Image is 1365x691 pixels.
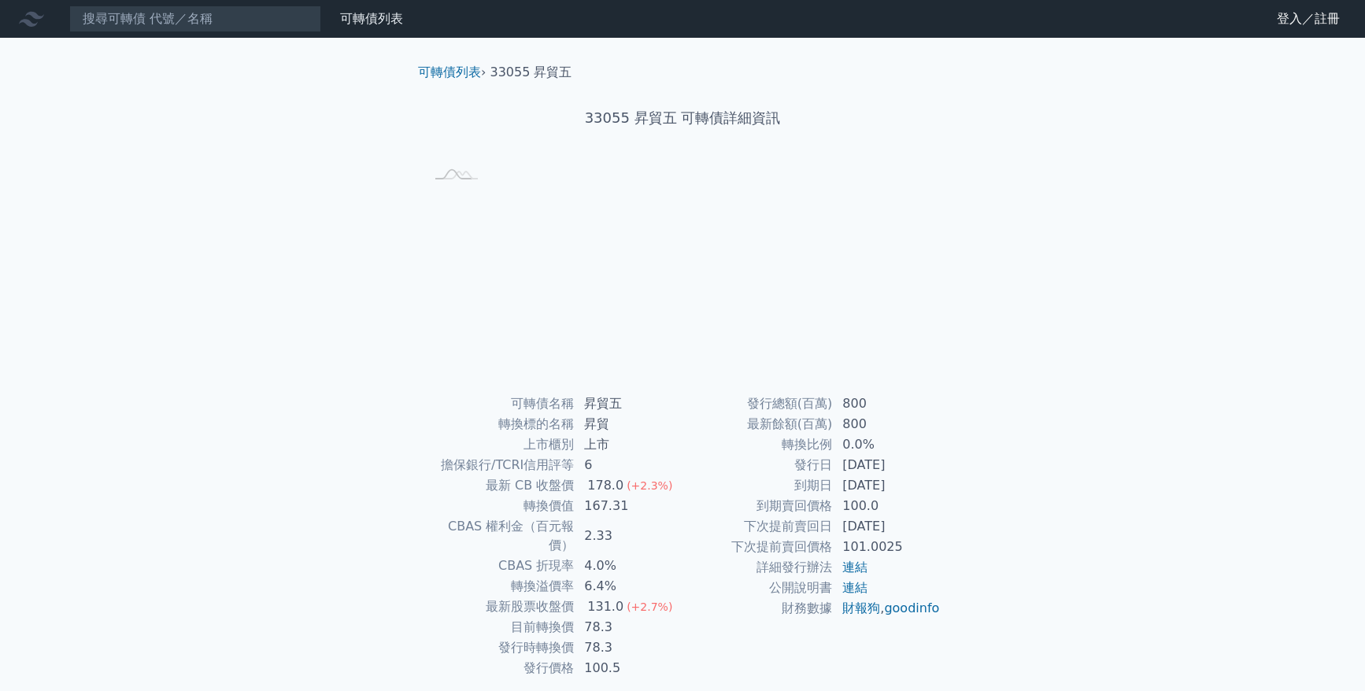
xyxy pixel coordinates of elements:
[627,479,672,492] span: (+2.3%)
[405,107,960,129] h1: 33055 昇貿五 可轉債詳細資訊
[682,394,833,414] td: 發行總額(百萬)
[682,516,833,537] td: 下次提前賣回日
[575,658,682,678] td: 100.5
[575,434,682,455] td: 上市
[424,617,575,637] td: 目前轉換價
[424,496,575,516] td: 轉換價值
[833,516,941,537] td: [DATE]
[833,414,941,434] td: 800
[424,597,575,617] td: 最新股票收盤價
[424,556,575,576] td: CBAS 折現率
[682,598,833,619] td: 財務數據
[1286,615,1365,691] iframe: Chat Widget
[833,537,941,557] td: 101.0025
[682,434,833,455] td: 轉換比例
[424,414,575,434] td: 轉換標的名稱
[424,434,575,455] td: 上市櫃別
[682,578,833,598] td: 公開說明書
[575,414,682,434] td: 昇貿
[418,65,481,79] a: 可轉債列表
[584,597,627,616] div: 131.0
[424,475,575,496] td: 最新 CB 收盤價
[575,556,682,576] td: 4.0%
[842,580,867,595] a: 連結
[575,455,682,475] td: 6
[340,11,403,26] a: 可轉債列表
[833,434,941,455] td: 0.0%
[490,63,572,82] li: 33055 昇貿五
[575,617,682,637] td: 78.3
[833,496,941,516] td: 100.0
[69,6,321,32] input: 搜尋可轉債 代號／名稱
[575,496,682,516] td: 167.31
[833,394,941,414] td: 800
[682,496,833,516] td: 到期賣回價格
[575,394,682,414] td: 昇貿五
[424,658,575,678] td: 發行價格
[833,455,941,475] td: [DATE]
[424,455,575,475] td: 擔保銀行/TCRI信用評等
[584,476,627,495] div: 178.0
[1264,6,1352,31] a: 登入／註冊
[627,600,672,613] span: (+2.7%)
[424,637,575,658] td: 發行時轉換價
[833,598,941,619] td: ,
[424,394,575,414] td: 可轉債名稱
[833,475,941,496] td: [DATE]
[842,560,867,575] a: 連結
[842,600,880,615] a: 財報狗
[418,63,486,82] li: ›
[682,537,833,557] td: 下次提前賣回價格
[682,455,833,475] td: 發行日
[682,414,833,434] td: 最新餘額(百萬)
[884,600,939,615] a: goodinfo
[575,516,682,556] td: 2.33
[682,475,833,496] td: 到期日
[575,637,682,658] td: 78.3
[575,576,682,597] td: 6.4%
[424,516,575,556] td: CBAS 權利金（百元報價）
[424,576,575,597] td: 轉換溢價率
[682,557,833,578] td: 詳細發行辦法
